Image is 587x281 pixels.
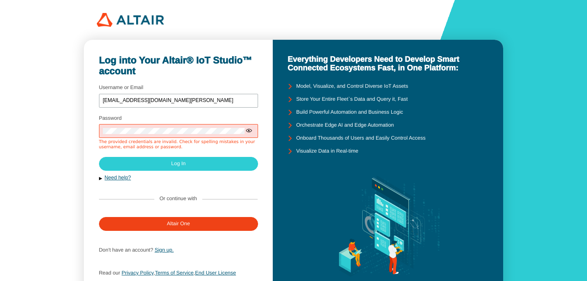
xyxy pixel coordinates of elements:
[105,175,131,181] a: Need help?
[155,270,194,276] a: Terms of Service
[99,55,258,77] unity-typography: Log into Your Altair® IoT Studio™ account
[296,135,425,141] unity-typography: Onboard Thousands of Users and Easily Control Access
[160,196,197,202] label: Or continue with
[121,270,153,276] a: Privacy Policy
[296,148,358,154] unity-typography: Visualize Data in Real-time
[296,83,408,89] unity-typography: Model, Visualize, and Control Diverse IoT Assets
[296,122,394,128] unity-typography: Orchestrate Edge AI and Edge Automation
[99,140,258,150] div: The provided credentials are invalid. Check for spelling mistakes in your username, email address...
[99,174,258,182] button: Need help?
[296,109,403,115] unity-typography: Build Powerful Automation and Business Logic
[99,115,122,121] label: Password
[99,247,153,253] span: Don't have an account?
[155,247,174,253] a: Sign up.
[296,96,408,102] unity-typography: Store Your Entire Fleet`s Data and Query it, Fast
[287,55,488,73] unity-typography: Everything Developers Need to Develop Smart Connected Ecosystems Fast, in One Platform:
[97,13,164,27] img: 320px-Altair_logo.png
[99,84,144,90] label: Username or Email
[99,270,120,276] span: Read our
